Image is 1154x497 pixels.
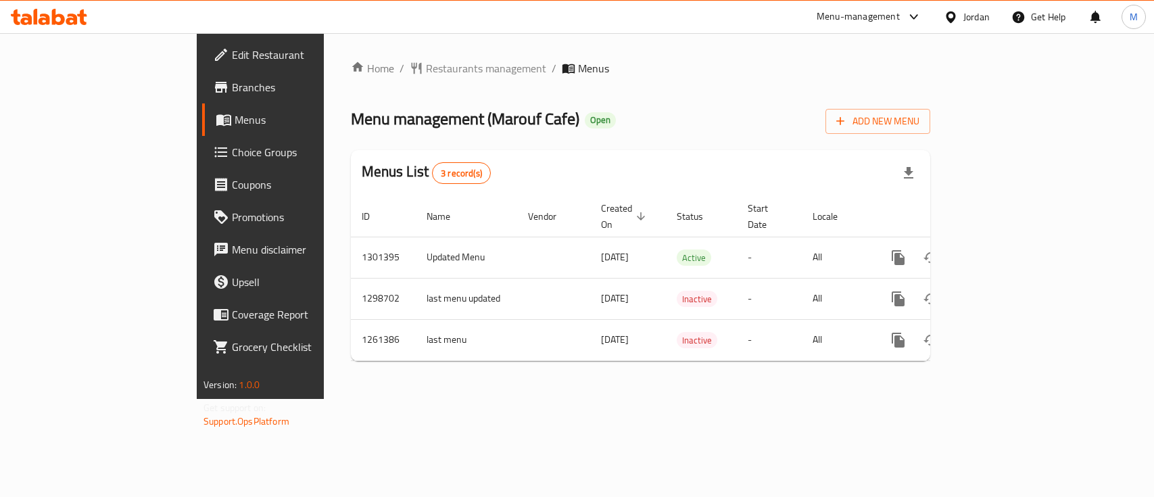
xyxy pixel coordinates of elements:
span: Grocery Checklist [232,339,379,355]
button: more [882,283,915,315]
span: Restaurants management [426,60,546,76]
span: Branches [232,79,379,95]
span: Version: [203,376,237,394]
button: Add New Menu [825,109,930,134]
span: [DATE] [601,331,629,348]
span: Edit Restaurant [232,47,379,63]
a: Upsell [202,266,389,298]
span: Coverage Report [232,306,379,323]
li: / [400,60,404,76]
span: Upsell [232,274,379,290]
a: Coverage Report [202,298,389,331]
span: Menus [578,60,609,76]
span: Locale [813,208,855,224]
div: Total records count [432,162,491,184]
button: Change Status [915,283,947,315]
button: Change Status [915,324,947,356]
span: Menu management ( Marouf Cafe ) [351,103,579,134]
td: All [802,237,871,278]
span: [DATE] [601,289,629,307]
button: more [882,324,915,356]
span: Menus [235,112,379,128]
a: Restaurants management [410,60,546,76]
td: last menu [416,319,517,360]
a: Coupons [202,168,389,201]
h2: Menus List [362,162,491,184]
nav: breadcrumb [351,60,930,76]
div: Export file [892,157,925,189]
div: Open [585,112,616,128]
span: Active [677,250,711,266]
button: Change Status [915,241,947,274]
span: 3 record(s) [433,167,490,180]
span: Inactive [677,291,717,307]
span: Start Date [748,200,786,233]
span: Open [585,114,616,126]
td: All [802,278,871,319]
span: M [1130,9,1138,24]
td: - [737,278,802,319]
th: Actions [871,196,1023,237]
a: Grocery Checklist [202,331,389,363]
span: Promotions [232,209,379,225]
button: more [882,241,915,274]
span: Choice Groups [232,144,379,160]
a: Promotions [202,201,389,233]
li: / [552,60,556,76]
table: enhanced table [351,196,1023,361]
a: Choice Groups [202,136,389,168]
a: Branches [202,71,389,103]
a: Menus [202,103,389,136]
span: Status [677,208,721,224]
td: Updated Menu [416,237,517,278]
span: Name [427,208,468,224]
td: - [737,237,802,278]
span: 1.0.0 [239,376,260,394]
span: [DATE] [601,248,629,266]
span: Inactive [677,333,717,348]
td: - [737,319,802,360]
a: Support.OpsPlatform [203,412,289,430]
div: Inactive [677,332,717,348]
td: All [802,319,871,360]
span: Coupons [232,176,379,193]
td: last menu updated [416,278,517,319]
div: Menu-management [817,9,900,25]
span: Created On [601,200,650,233]
span: Add New Menu [836,113,919,130]
span: ID [362,208,387,224]
span: Get support on: [203,399,266,417]
span: Menu disclaimer [232,241,379,258]
a: Menu disclaimer [202,233,389,266]
div: Jordan [963,9,990,24]
a: Edit Restaurant [202,39,389,71]
span: Vendor [528,208,574,224]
